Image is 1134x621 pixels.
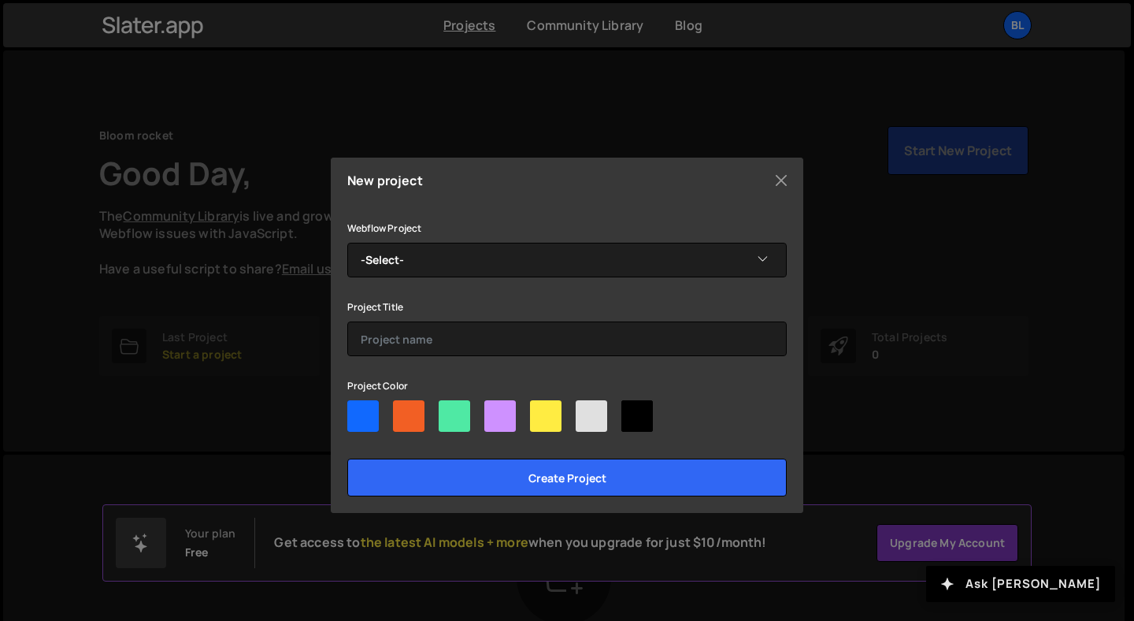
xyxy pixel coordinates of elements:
h5: New project [347,174,423,187]
button: Ask [PERSON_NAME] [926,566,1115,602]
input: Create project [347,459,787,496]
label: Project Title [347,299,403,315]
label: Project Color [347,378,408,394]
label: Webflow Project [347,221,421,236]
input: Project name [347,322,787,356]
button: Close [769,169,793,192]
